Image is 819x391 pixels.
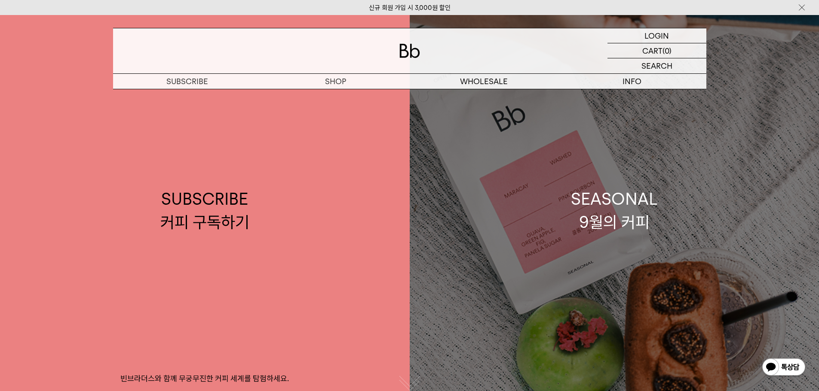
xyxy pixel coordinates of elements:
[399,44,420,58] img: 로고
[261,74,410,89] a: SHOP
[558,74,706,89] p: INFO
[607,28,706,43] a: LOGIN
[571,188,658,233] div: SEASONAL 9월의 커피
[642,43,663,58] p: CART
[113,74,261,89] a: SUBSCRIBE
[160,188,249,233] div: SUBSCRIBE 커피 구독하기
[607,43,706,58] a: CART (0)
[410,74,558,89] p: WHOLESALE
[761,358,806,378] img: 카카오톡 채널 1:1 채팅 버튼
[663,43,672,58] p: (0)
[644,28,669,43] p: LOGIN
[369,4,451,12] a: 신규 회원 가입 시 3,000원 할인
[641,58,672,73] p: SEARCH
